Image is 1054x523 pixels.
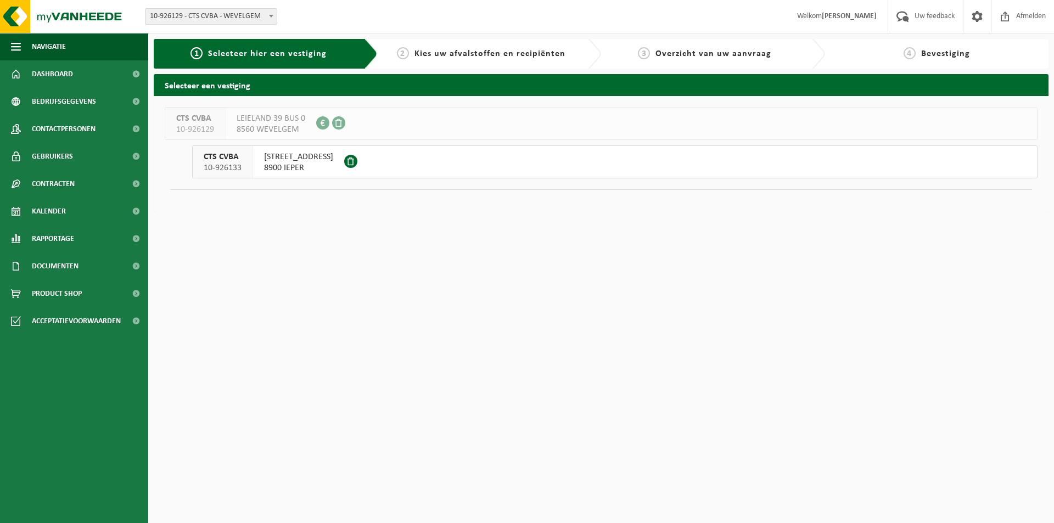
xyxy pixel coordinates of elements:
span: CTS CVBA [204,151,242,162]
span: 10-926129 [176,124,214,135]
span: Product Shop [32,280,82,307]
span: 1 [190,47,203,59]
span: [STREET_ADDRESS] [264,151,333,162]
h2: Selecteer een vestiging [154,74,1049,95]
span: Contactpersonen [32,115,96,143]
span: Kalender [32,198,66,225]
span: Rapportage [32,225,74,252]
span: Gebruikers [32,143,73,170]
span: 10-926129 - CTS CVBA - WEVELGEM [145,8,277,25]
span: Contracten [32,170,75,198]
span: Selecteer hier een vestiging [208,49,327,58]
span: Documenten [32,252,79,280]
span: 4 [904,47,916,59]
span: 10-926133 [204,162,242,173]
span: 3 [638,47,650,59]
span: 10-926129 - CTS CVBA - WEVELGEM [145,9,277,24]
span: Bevestiging [921,49,970,58]
span: 8560 WEVELGEM [237,124,305,135]
span: LEIELAND 39 BUS 0 [237,113,305,124]
span: Navigatie [32,33,66,60]
span: CTS CVBA [176,113,214,124]
span: Acceptatievoorwaarden [32,307,121,335]
span: Bedrijfsgegevens [32,88,96,115]
span: 8900 IEPER [264,162,333,173]
span: Overzicht van uw aanvraag [655,49,771,58]
strong: [PERSON_NAME] [822,12,877,20]
span: Dashboard [32,60,73,88]
span: Kies uw afvalstoffen en recipiënten [414,49,565,58]
button: CTS CVBA 10-926133 [STREET_ADDRESS]8900 IEPER [192,145,1038,178]
span: 2 [397,47,409,59]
